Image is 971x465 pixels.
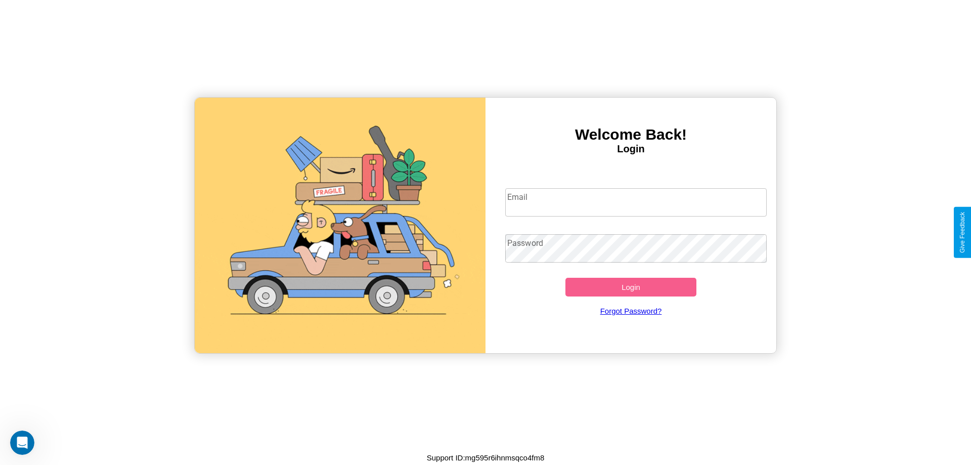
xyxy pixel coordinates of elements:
[427,451,545,464] p: Support ID: mg595r6ihnmsqco4fm8
[500,297,762,325] a: Forgot Password?
[485,143,776,155] h4: Login
[10,431,34,455] iframe: Intercom live chat
[195,98,485,353] img: gif
[485,126,776,143] h3: Welcome Back!
[565,278,696,297] button: Login
[959,212,966,253] div: Give Feedback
